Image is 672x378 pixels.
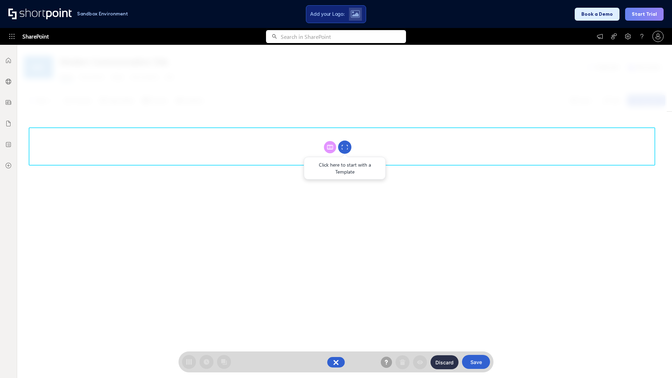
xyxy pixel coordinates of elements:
[625,8,664,21] button: Start Trial
[281,30,406,43] input: Search in SharePoint
[462,355,490,369] button: Save
[22,28,49,45] span: SharePoint
[310,11,344,17] span: Add your Logo:
[77,12,128,16] h1: Sandbox Environment
[575,8,619,21] button: Book a Demo
[430,355,458,369] button: Discard
[637,344,672,378] iframe: Chat Widget
[351,10,360,18] img: Upload logo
